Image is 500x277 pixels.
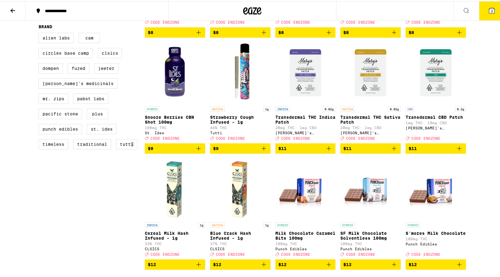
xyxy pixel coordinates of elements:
img: Mary's Medicinals - Transdermal THC Indica Patch [275,41,336,102]
button: Add to bag [275,26,336,36]
div: CLSICS [145,246,205,250]
p: HYBRID [406,221,420,227]
label: St. Ides [87,123,117,133]
p: Snooze Berries CBN Shot 100mg [145,114,205,123]
span: $8 [278,29,284,34]
p: S'mores Milk Chocolate [406,230,466,234]
button: Add to bag [145,142,205,152]
img: St. Ides - Snooze Berries CBN Shot 100mg [145,41,205,102]
div: Punch Edibles [340,246,401,250]
label: Timeless [39,138,68,148]
p: Transdermal CBD Patch [406,114,466,118]
span: $8 [213,29,219,34]
span: CODE ENDZONE [281,19,310,23]
span: $11 [409,145,417,150]
button: Add to bag [145,26,205,36]
label: Fuzed [68,62,89,72]
img: Punch Edibles - Milk Chocolate Caramel Bits 100mg [275,157,336,218]
label: Jeeter [94,62,118,72]
p: Milk Chocolate Caramel Bits 100mg [275,230,336,239]
img: Mary's Medicinals - Transdermal CBD Patch [406,41,466,102]
span: CODE ENDZONE [346,251,375,255]
span: $12 [278,261,287,266]
span: $12 [148,261,156,266]
p: 20mg THC: 1mg CBD [275,125,336,128]
button: Add to bag [275,258,336,268]
p: 100mg THC [340,241,401,245]
span: CODE ENDZONE [216,251,245,255]
button: Add to bag [210,258,270,268]
p: HYBRID [145,105,159,111]
button: Add to bag [145,258,205,268]
p: 1g [263,221,270,227]
span: $8 [343,29,349,34]
button: Add to bag [340,258,401,268]
span: $12 [213,261,221,266]
a: Open page for Cereal Milk Hash Infused - 1g from CLSICS [145,157,205,258]
button: Add to bag [340,26,401,36]
img: Tutti - Strawberry Cough Infused - 1g [210,41,270,102]
p: 33% THC [145,241,205,245]
p: HYBRID [275,221,290,227]
a: Open page for Transdermal CBD Patch from Mary's Medicinals [406,41,466,142]
label: Pacific Stone [39,108,82,118]
div: [PERSON_NAME]'s Medicinals [275,130,336,134]
button: Add to bag [406,142,466,152]
label: PLUS [87,108,108,118]
span: $12 [409,261,417,266]
a: Open page for Blue Crack Hash Infused - 1g from CLSICS [210,157,270,258]
p: 100mg THC [145,125,205,128]
p: 0.02g [388,105,401,111]
label: Traditional [73,138,111,148]
a: Open page for Transdermal THC Indica Patch from Mary's Medicinals [275,41,336,142]
button: Add to bag [210,26,270,36]
span: CODE ENDZONE [346,135,375,139]
p: Blue Crack Hash Infused - 1g [210,230,270,239]
img: Punch Edibles - S'mores Milk Chocolate [406,157,466,218]
p: CBD [406,105,415,111]
div: CLSICS [210,246,270,250]
a: Open page for Strawberry Cough Infused - 1g from Tutti [210,41,270,142]
p: INDICA [145,221,159,227]
span: $8 [148,29,153,34]
span: $11 [278,145,287,150]
p: SATIVA [210,221,225,227]
button: Add to bag [406,26,466,36]
span: $8 [409,29,414,34]
p: SATIVA [340,105,355,111]
p: HYBRID [340,221,355,227]
span: CODE ENDZONE [411,251,440,255]
p: 20mg THC: 1mg CBD [340,125,401,128]
label: Tutti [116,138,138,148]
button: Add to bag [275,142,336,152]
p: 100mg THC [275,241,336,245]
p: INDICA [275,105,290,111]
label: Alien Labs [39,32,74,42]
span: CODE ENDZONE [411,135,440,139]
p: Transdermal THC Indica Patch [275,114,336,123]
span: Hi. Need any help? [4,4,44,9]
button: Add to bag [210,142,270,152]
span: CODE ENDZONE [281,251,310,255]
p: Cereal Milk Hash Infused - 1g [145,230,205,239]
button: Add to bag [340,142,401,152]
p: SATIVA [210,105,225,111]
img: CLSICS - Blue Crack Hash Infused - 1g [210,157,270,218]
p: 44% THC [210,125,270,128]
label: CLSICS [98,47,122,57]
span: $9 [213,145,219,150]
span: $12 [343,261,352,266]
div: Tutti [210,130,270,134]
button: Add to bag [406,258,466,268]
p: 100mg THC [406,236,466,240]
legend: Brand [39,23,52,28]
span: CODE ENDZONE [346,19,375,23]
span: CODE ENDZONE [151,135,180,139]
a: Open page for Snooze Berries CBN Shot 100mg from St. Ides [145,41,205,142]
img: CLSICS - Cereal Milk Hash Infused - 1g [145,157,205,218]
div: [PERSON_NAME]'s Medicinals [406,125,466,129]
span: CODE ENDZONE [281,135,310,139]
span: $9 [148,145,153,150]
a: Open page for Milk Chocolate Caramel Bits 100mg from Punch Edibles [275,157,336,258]
p: 0.02g [323,105,335,111]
